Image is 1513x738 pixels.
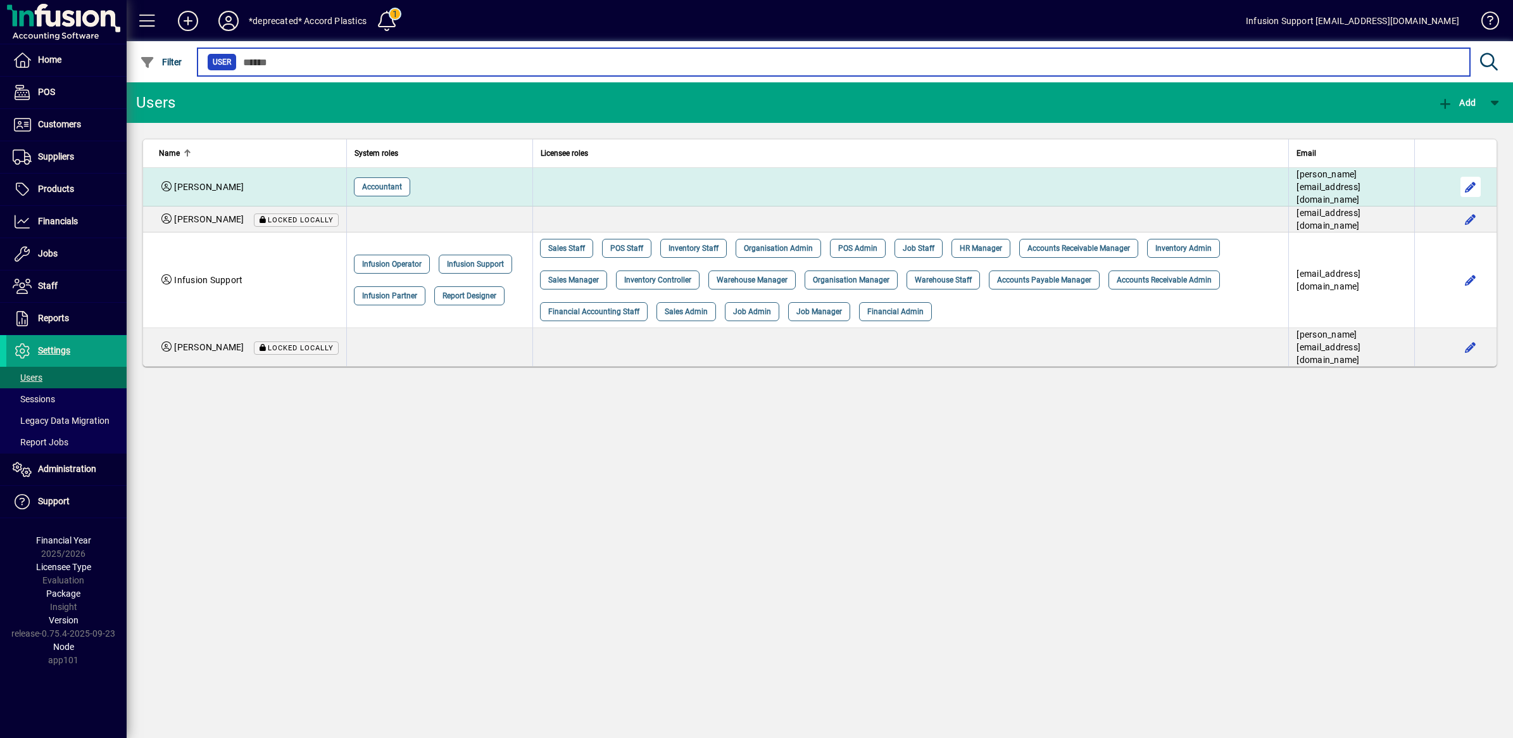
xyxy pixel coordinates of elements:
button: Edit [1460,270,1481,290]
div: Infusion Support [EMAIL_ADDRESS][DOMAIN_NAME] [1246,11,1459,31]
span: Sales Staff [548,242,585,255]
span: Job Staff [903,242,934,255]
span: Inventory Staff [669,242,719,255]
span: Node [53,642,74,652]
button: Add [1435,91,1479,114]
a: Jobs [6,238,127,270]
span: Customers [38,119,81,129]
span: Financial Accounting Staff [548,305,639,318]
span: Accounts Payable Manager [997,274,1091,286]
a: Sessions [6,388,127,410]
span: [PERSON_NAME] [174,342,244,352]
span: HR Manager [960,242,1002,255]
span: Suppliers [38,151,74,162]
span: Inventory Admin [1155,242,1212,255]
span: Organisation Manager [813,274,889,286]
span: Financial Admin [867,305,924,318]
span: Inventory Controller [624,274,691,286]
button: Edit [1460,209,1481,229]
span: Filter [140,57,182,67]
a: Home [6,44,127,76]
span: User [213,56,231,68]
a: Users [6,367,127,388]
span: [PERSON_NAME] [174,182,244,192]
span: [EMAIL_ADDRESS][DOMAIN_NAME] [1296,269,1360,291]
a: Products [6,174,127,205]
a: Suppliers [6,141,127,173]
span: Sessions [13,394,55,404]
span: Version [49,615,78,625]
a: Staff [6,270,127,302]
a: Legacy Data Migration [6,410,127,431]
span: Support [38,496,70,506]
span: Sales Admin [665,305,708,318]
span: Accountant [362,181,402,193]
button: Add [168,10,208,32]
a: Administration [6,454,127,485]
span: Add [1438,98,1476,108]
span: POS Staff [610,242,643,255]
span: [EMAIL_ADDRESS][DOMAIN_NAME] [1296,208,1360,231]
div: Users [136,92,190,113]
span: Staff [38,281,58,291]
button: Edit [1460,337,1481,357]
span: Name [159,146,180,160]
span: System roles [355,146,398,160]
a: Reports [6,303,127,334]
span: Accounts Receivable Admin [1117,274,1212,286]
span: Administration [38,464,96,474]
span: Organisation Admin [744,242,813,255]
span: [PERSON_NAME][EMAIL_ADDRESS][DOMAIN_NAME] [1296,169,1360,205]
a: Knowledge Base [1472,3,1497,44]
span: Warehouse Manager [717,274,788,286]
span: [PERSON_NAME][EMAIL_ADDRESS][DOMAIN_NAME] [1296,329,1360,365]
span: Report Designer [443,289,496,302]
span: Licensee roles [541,146,588,160]
div: Name [159,146,339,160]
span: Accounts Receivable Manager [1027,242,1130,255]
span: Products [38,184,74,194]
span: Financial Year [36,535,91,545]
span: Infusion Support [174,275,242,285]
span: Legacy Data Migration [13,416,110,426]
span: Report Jobs [13,437,68,447]
a: Support [6,486,127,518]
div: *deprecated* Accord Plastics [249,11,367,31]
span: Reports [38,313,69,323]
span: Package [46,588,80,599]
a: Report Jobs [6,431,127,453]
span: POS Admin [838,242,877,255]
span: Home [38,54,61,65]
span: Job Manager [796,305,842,318]
span: Email [1296,146,1316,160]
span: Locked locally [268,344,334,352]
span: [PERSON_NAME] [174,214,244,224]
span: Licensee Type [36,562,91,572]
span: Job Admin [733,305,771,318]
span: Warehouse Staff [915,274,972,286]
span: Sales Manager [548,274,599,286]
span: POS [38,87,55,97]
span: Users [13,372,42,383]
span: Infusion Partner [362,289,417,302]
button: Filter [137,51,185,73]
button: Profile [208,10,249,32]
a: Financials [6,206,127,238]
a: Customers [6,109,127,141]
a: POS [6,77,127,108]
span: Financials [38,216,78,226]
span: Jobs [38,248,58,258]
span: Locked locally [268,216,334,224]
button: Edit [1460,177,1481,197]
span: Settings [38,345,70,355]
span: Infusion Support [447,258,504,270]
span: Infusion Operator [362,258,422,270]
